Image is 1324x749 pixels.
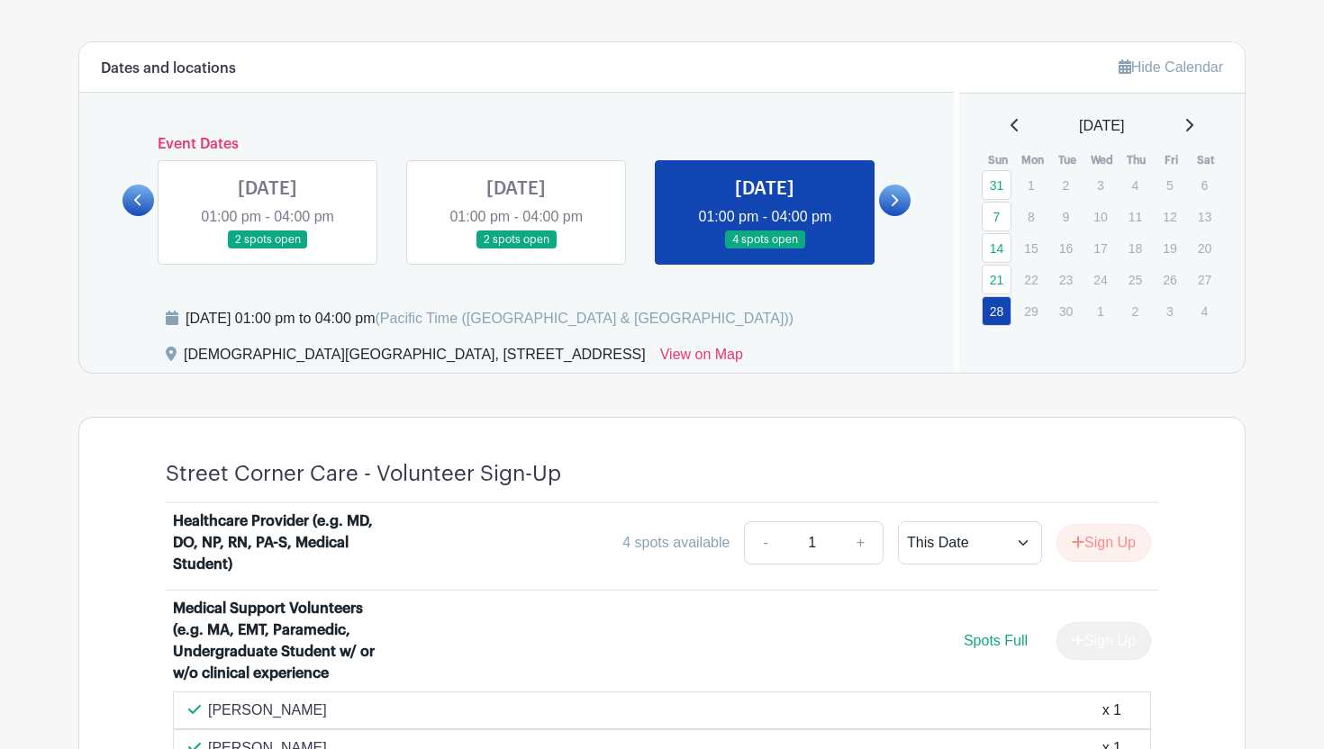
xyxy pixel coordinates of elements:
[1051,266,1081,293] p: 23
[1120,151,1155,169] th: Thu
[1085,266,1115,293] p: 24
[166,461,561,487] h4: Street Corner Care - Volunteer Sign-Up
[1051,171,1081,199] p: 2
[1120,203,1150,230] p: 11
[101,60,236,77] h6: Dates and locations
[1190,171,1220,199] p: 6
[1120,171,1150,199] p: 4
[982,170,1011,200] a: 31
[1155,234,1184,262] p: 19
[1085,297,1115,325] p: 1
[1120,234,1150,262] p: 18
[1190,266,1220,293] p: 27
[1084,151,1120,169] th: Wed
[981,151,1016,169] th: Sun
[1016,234,1046,262] p: 15
[982,233,1011,263] a: 14
[1015,151,1050,169] th: Mon
[1016,266,1046,293] p: 22
[1079,115,1124,137] span: [DATE]
[1189,151,1224,169] th: Sat
[186,308,793,329] div: [DATE] 01:00 pm to 04:00 pm
[1120,297,1150,325] p: 2
[1155,266,1184,293] p: 26
[982,265,1011,294] a: 21
[173,510,396,575] div: Healthcare Provider (e.g. MD, DO, NP, RN, PA-S, Medical Student)
[1056,524,1151,562] button: Sign Up
[154,136,879,153] h6: Event Dates
[1051,203,1081,230] p: 9
[1016,203,1046,230] p: 8
[744,521,785,564] a: -
[982,296,1011,326] a: 28
[1050,151,1085,169] th: Tue
[173,598,396,684] div: Medical Support Volunteers (e.g. MA, EMT, Paramedic, Undergraduate Student w/ or w/o clinical exp...
[1119,59,1223,75] a: Hide Calendar
[1051,297,1081,325] p: 30
[1085,203,1115,230] p: 10
[1120,266,1150,293] p: 25
[1155,171,1184,199] p: 5
[1085,234,1115,262] p: 17
[1016,171,1046,199] p: 1
[208,699,327,721] p: [PERSON_NAME]
[1190,234,1220,262] p: 20
[375,311,793,326] span: (Pacific Time ([GEOGRAPHIC_DATA] & [GEOGRAPHIC_DATA]))
[1051,234,1081,262] p: 16
[839,521,884,564] a: +
[964,633,1028,648] span: Spots Full
[982,202,1011,231] a: 7
[1190,297,1220,325] p: 4
[1102,699,1121,721] div: x 1
[1154,151,1189,169] th: Fri
[1155,203,1184,230] p: 12
[1016,297,1046,325] p: 29
[1190,203,1220,230] p: 13
[1155,297,1184,325] p: 3
[660,344,743,373] a: View on Map
[622,532,730,554] div: 4 spots available
[1085,171,1115,199] p: 3
[184,344,646,373] div: [DEMOGRAPHIC_DATA][GEOGRAPHIC_DATA], [STREET_ADDRESS]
